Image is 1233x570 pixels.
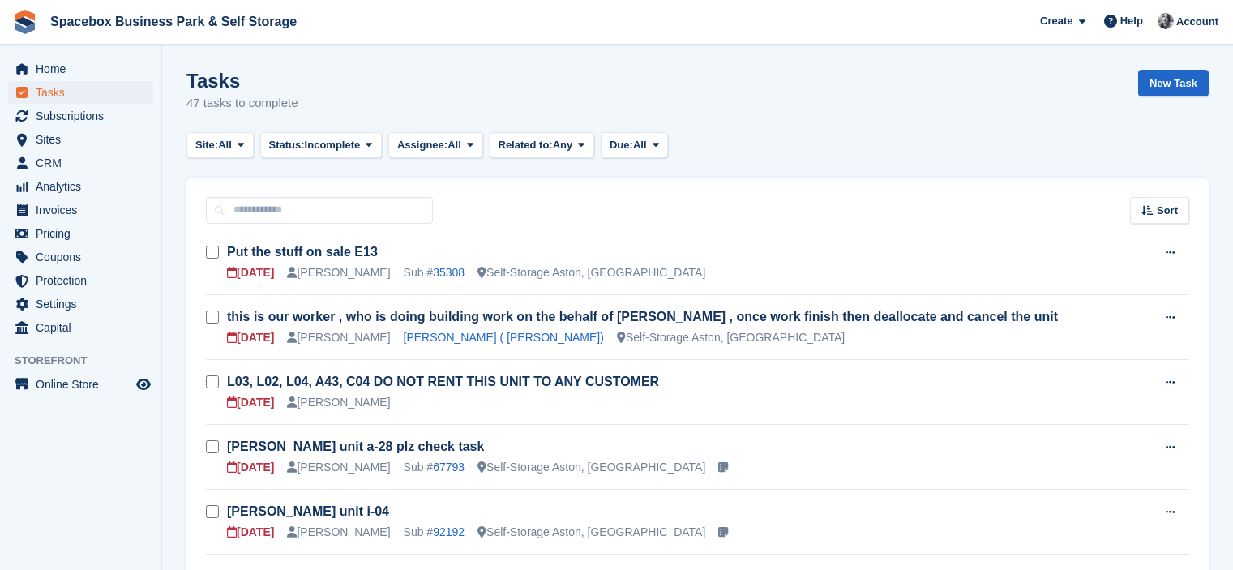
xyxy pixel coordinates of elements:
[8,152,153,174] a: menu
[36,293,133,315] span: Settings
[227,310,1058,324] a: this is our worker , who is doing building work on the behalf of [PERSON_NAME] , once work finish...
[186,94,298,113] p: 47 tasks to complete
[36,105,133,127] span: Subscriptions
[227,504,389,518] a: [PERSON_NAME] unit i-04
[227,375,659,388] a: L03, L02, L04, A43, C04 DO NOT RENT THIS UNIT TO ANY CUSTOMER
[287,524,390,541] div: [PERSON_NAME]
[447,137,461,153] span: All
[227,394,274,411] div: [DATE]
[397,137,447,153] span: Assignee:
[195,137,218,153] span: Site:
[227,459,274,476] div: [DATE]
[477,459,705,476] div: Self-Storage Aston, [GEOGRAPHIC_DATA]
[1176,14,1218,30] span: Account
[8,58,153,80] a: menu
[1138,70,1209,96] a: New Task
[433,525,465,538] a: 92192
[404,459,465,476] div: Sub #
[36,222,133,245] span: Pricing
[287,329,390,346] div: [PERSON_NAME]
[36,269,133,292] span: Protection
[287,264,390,281] div: [PERSON_NAME]
[499,137,553,153] span: Related to:
[8,81,153,104] a: menu
[633,137,647,153] span: All
[1120,13,1143,29] span: Help
[186,132,254,159] button: Site: All
[227,439,484,453] a: [PERSON_NAME] unit a-28 plz check task
[1040,13,1072,29] span: Create
[433,266,465,279] a: 35308
[15,353,161,369] span: Storefront
[13,10,37,34] img: stora-icon-8386f47178a22dfd0bd8f6a31ec36ba5ce8667c1dd55bd0f319d3a0aa187defe.svg
[8,246,153,268] a: menu
[305,137,361,153] span: Incomplete
[477,524,705,541] div: Self-Storage Aston, [GEOGRAPHIC_DATA]
[227,245,378,259] a: Put the stuff on sale E13
[404,264,465,281] div: Sub #
[36,199,133,221] span: Invoices
[8,128,153,151] a: menu
[1158,13,1174,29] img: SUDIPTA VIRMANI
[260,132,382,159] button: Status: Incomplete
[36,128,133,151] span: Sites
[610,137,633,153] span: Due:
[8,293,153,315] a: menu
[1157,203,1178,219] span: Sort
[404,524,465,541] div: Sub #
[8,105,153,127] a: menu
[218,137,232,153] span: All
[601,132,668,159] button: Due: All
[553,137,573,153] span: Any
[36,58,133,80] span: Home
[227,524,274,541] div: [DATE]
[8,269,153,292] a: menu
[8,373,153,396] a: menu
[36,316,133,339] span: Capital
[433,461,465,474] a: 67793
[36,175,133,198] span: Analytics
[388,132,483,159] button: Assignee: All
[617,329,845,346] div: Self-Storage Aston, [GEOGRAPHIC_DATA]
[227,264,274,281] div: [DATE]
[36,152,133,174] span: CRM
[287,459,390,476] div: [PERSON_NAME]
[287,394,390,411] div: [PERSON_NAME]
[44,8,303,35] a: Spacebox Business Park & Self Storage
[36,373,133,396] span: Online Store
[8,222,153,245] a: menu
[269,137,305,153] span: Status:
[8,316,153,339] a: menu
[36,246,133,268] span: Coupons
[8,199,153,221] a: menu
[8,175,153,198] a: menu
[477,264,705,281] div: Self-Storage Aston, [GEOGRAPHIC_DATA]
[404,331,604,344] a: [PERSON_NAME] ( [PERSON_NAME])
[134,375,153,394] a: Preview store
[490,132,594,159] button: Related to: Any
[186,70,298,92] h1: Tasks
[36,81,133,104] span: Tasks
[227,329,274,346] div: [DATE]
